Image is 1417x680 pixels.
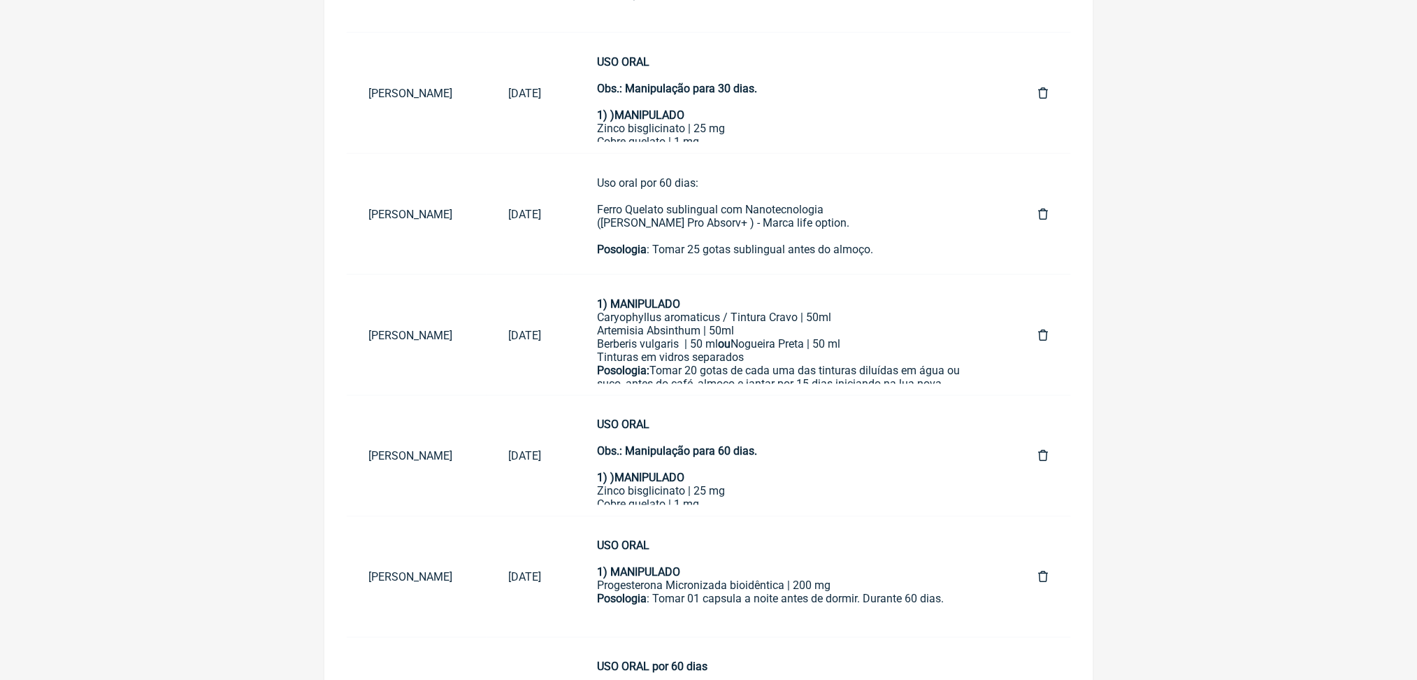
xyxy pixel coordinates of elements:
div: Zinco bisglicinato | 25 mg [598,418,983,498]
a: USO ORAL1) MANIPULADOProgesterona Micronizada bioidêntica | 200 mgPosologia: Tomar 01 capsula a n... [575,528,1005,626]
a: [DATE] [487,318,564,353]
strong: USO ORAL 1) MANIPULADO [598,539,681,579]
div: Progesterona Micronizada bioidêntica | 200 mg [598,579,983,593]
div: Artemisia Absinthum | 50ml [598,324,983,337]
strong: Posologia [598,593,647,606]
a: [DATE] [487,560,564,595]
a: Uso oral por 60 dias:Ferro Quelato sublingual com Nanotecnologia([PERSON_NAME] Pro Absorv+ ) - Ma... [575,165,1005,263]
a: [DATE] [487,197,564,232]
div: Tinturas em vidros separados [598,350,983,364]
strong: 1) )MANIPULADO [598,472,685,485]
a: [DATE] [487,439,564,474]
a: USO ORALObs.: Manipulação para 60 dias.1) )MANIPULADOZinco bisglicinato | 25 mgCobre quelato | 1 ... [575,407,1005,505]
strong: Posologia: [598,364,650,377]
div: Uso oral por 60 dias: Ferro Quelato sublingual com Nanotecnologia ([PERSON_NAME] Pro Absorv+ ) - ... [598,176,983,269]
a: USO ORALObs.: Manipulação para 30 dias.1) )MANIPULADOZinco bisglicinato | 25 mgCobre quelato | 1 ... [575,44,1005,142]
div: : Tomar 01 capsula a noite antes de dormir. Durante 60 dias. [598,593,983,619]
div: Zinco bisglicinato | 25 mg [598,55,983,135]
a: [PERSON_NAME] [347,318,487,353]
strong: USO ORAL por 60 dias [598,660,708,674]
strong: ou [719,337,731,350]
a: [PERSON_NAME] [347,439,487,474]
a: 1) MANIPULADOCaryophyllus aromaticus / Tintura Cravo | 50mlArtemisia Absinthum | 50mlBerberis vul... [575,286,1005,384]
div: Cobre quelato | 1 mg [598,135,983,148]
strong: 1) MANIPULADO [598,297,681,311]
strong: Posologia [598,243,647,256]
strong: 1) )MANIPULADO [598,108,685,122]
strong: USO ORAL Obs.: Manipulação para 60 dias. [598,418,758,458]
div: Caryophyllus aromaticus / Tintura Cravo | 50ml [598,311,983,324]
div: Berberis vulgaris | 50 ml Nogueira Preta | 50 ml [598,337,983,350]
a: [PERSON_NAME] [347,76,487,111]
strong: USO ORAL Obs.: Manipulação para 30 dias. [598,55,758,95]
div: Tomar 20 gotas de cada uma das tinturas diluídas em água ou suco, antes do café, almoço e jantar ... [598,364,983,390]
div: Cobre quelato | 1 mg [598,498,983,511]
a: [DATE] [487,76,564,111]
a: [PERSON_NAME] [347,197,487,232]
a: [PERSON_NAME] [347,560,487,595]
